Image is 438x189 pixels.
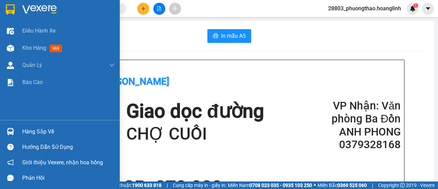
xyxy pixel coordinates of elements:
[319,126,401,139] h2: ANH PHONG
[337,182,367,188] strong: 0369 525 060
[228,181,312,189] span: Miền Nam
[126,123,264,145] h1: CHỢ CUỒI
[172,6,177,11] span: aim
[22,173,115,183] div: Phản hồi
[109,62,115,68] span: down
[7,79,14,86] img: solution-icon
[157,6,162,11] span: file-add
[372,181,373,189] span: |
[414,3,417,8] span: 1
[319,138,401,151] h2: 0379328168
[95,76,169,87] b: [PERSON_NAME]
[22,26,55,35] span: Điều hành xe
[22,45,46,51] span: Kho hàng
[126,99,264,123] h1: Giao dọc đường
[410,5,416,12] img: icon-new-feature
[7,45,14,52] img: warehouse-icon
[400,183,405,188] span: copyright
[167,181,168,189] span: |
[50,45,62,52] span: mới
[6,4,15,15] img: logo-vxr
[7,62,14,69] img: warehouse-icon
[22,142,115,152] div: Hướng dẫn sử dụng
[318,181,367,189] span: Miền Bắc
[173,181,226,189] span: Cung cấp máy in - giấy in:
[422,3,434,15] button: caret-down
[413,3,418,8] sup: 1
[132,182,162,188] strong: 1900 633 818
[99,181,162,189] span: Hỗ trợ kỹ thuật:
[221,32,246,40] span: In mẫu A5
[7,27,14,35] img: warehouse-icon
[323,4,407,13] span: 28803_phuongthao.hoanglinh
[249,182,312,188] strong: 0708 023 035 - 0935 103 250
[7,159,14,166] span: notification
[169,3,181,15] button: aim
[153,3,165,15] button: file-add
[213,33,218,39] span: printer
[22,78,43,86] span: Báo cáo
[22,127,115,137] div: Hàng sắp về
[7,128,14,135] img: warehouse-icon
[22,61,42,69] span: Quản Lý
[425,5,431,12] span: caret-down
[7,144,14,150] span: question-circle
[319,99,401,126] h2: VP Nhận: Văn phòng Ba Đồn
[141,6,146,11] span: plus
[7,175,14,181] span: message
[137,3,149,15] button: plus
[22,158,103,167] span: Giới thiệu Vexere, nhận hoa hồng
[207,29,251,43] button: printerIn mẫu A5
[314,184,316,187] span: ⚪️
